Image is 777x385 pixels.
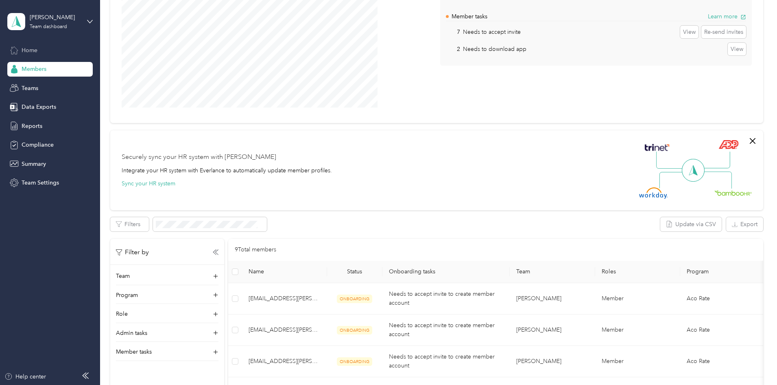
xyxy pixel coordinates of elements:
th: Roles [595,261,680,283]
span: Compliance [22,141,54,149]
div: Integrate your HR system with Everlance to automatically update member profiles. [122,166,332,175]
p: Team [116,272,130,280]
div: [PERSON_NAME] [30,13,81,22]
span: ONBOARDING [337,295,372,303]
button: Export [726,217,763,231]
span: Members [22,65,46,73]
img: Line Right Up [702,152,730,169]
div: Team dashboard [30,24,67,29]
button: Re-send invites [701,26,746,39]
td: Donavon Hayes [510,315,595,346]
span: Data Exports [22,103,56,111]
span: Needs to accept invite to create member account [389,353,495,369]
p: Needs to download app [463,45,526,53]
th: Onboarding tasks [382,261,510,283]
p: Admin tasks [116,329,147,337]
button: Filters [110,217,149,231]
th: Program [680,261,763,283]
p: Program [116,291,138,299]
td: Donavon Hayes [510,283,595,315]
p: Role [116,310,128,318]
img: BambooHR [714,190,752,196]
p: Member tasks [452,12,487,21]
p: 2 [446,45,460,53]
span: [EMAIL_ADDRESS][PERSON_NAME][DOMAIN_NAME] [249,294,321,303]
span: [EMAIL_ADDRESS][PERSON_NAME][DOMAIN_NAME] [249,326,321,334]
td: Aco Rate [680,346,763,377]
button: View [680,26,698,39]
td: dbrinkley2@acosta.com [242,283,327,315]
td: Member [595,315,680,346]
p: Needs to accept invite [463,28,521,36]
img: Line Right Down [703,172,732,189]
button: Sync your HR system [122,179,175,188]
span: [EMAIL_ADDRESS][PERSON_NAME][DOMAIN_NAME] [249,357,321,366]
button: Help center [4,372,46,381]
th: Team [510,261,595,283]
td: Aco Rate [680,283,763,315]
p: 9 Total members [235,245,276,254]
button: View [728,43,746,56]
span: ONBOARDING [337,326,372,334]
p: 7 [446,28,460,36]
img: Line Left Up [656,152,685,169]
td: ONBOARDING [327,283,382,315]
iframe: Everlance-gr Chat Button Frame [731,339,777,385]
img: ADP [718,140,738,149]
td: jgivens2@acosta.com [242,346,327,377]
span: Team Settings [22,178,59,187]
td: dmenzel@acosta.com [242,315,327,346]
span: Reports [22,122,42,130]
td: Member [595,283,680,315]
span: Teams [22,84,38,92]
span: Home [22,46,37,55]
img: Trinet [643,142,671,153]
p: Filter by [116,247,149,257]
img: Line Left Down [659,172,688,188]
span: Needs to accept invite to create member account [389,322,495,338]
th: Name [242,261,327,283]
th: Status [327,261,382,283]
button: Learn more [708,12,746,21]
span: Name [249,268,321,275]
td: Donavon Hayes [510,346,595,377]
p: Member tasks [116,348,152,356]
td: Member [595,346,680,377]
div: Securely sync your HR system with [PERSON_NAME] [122,152,276,162]
span: ONBOARDING [337,357,372,366]
span: Needs to accept invite to create member account [389,290,495,306]
img: Workday [639,187,668,199]
button: Update via CSV [660,217,722,231]
td: ONBOARDING [327,315,382,346]
span: Summary [22,160,46,168]
td: Aco Rate [680,315,763,346]
td: ONBOARDING [327,346,382,377]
